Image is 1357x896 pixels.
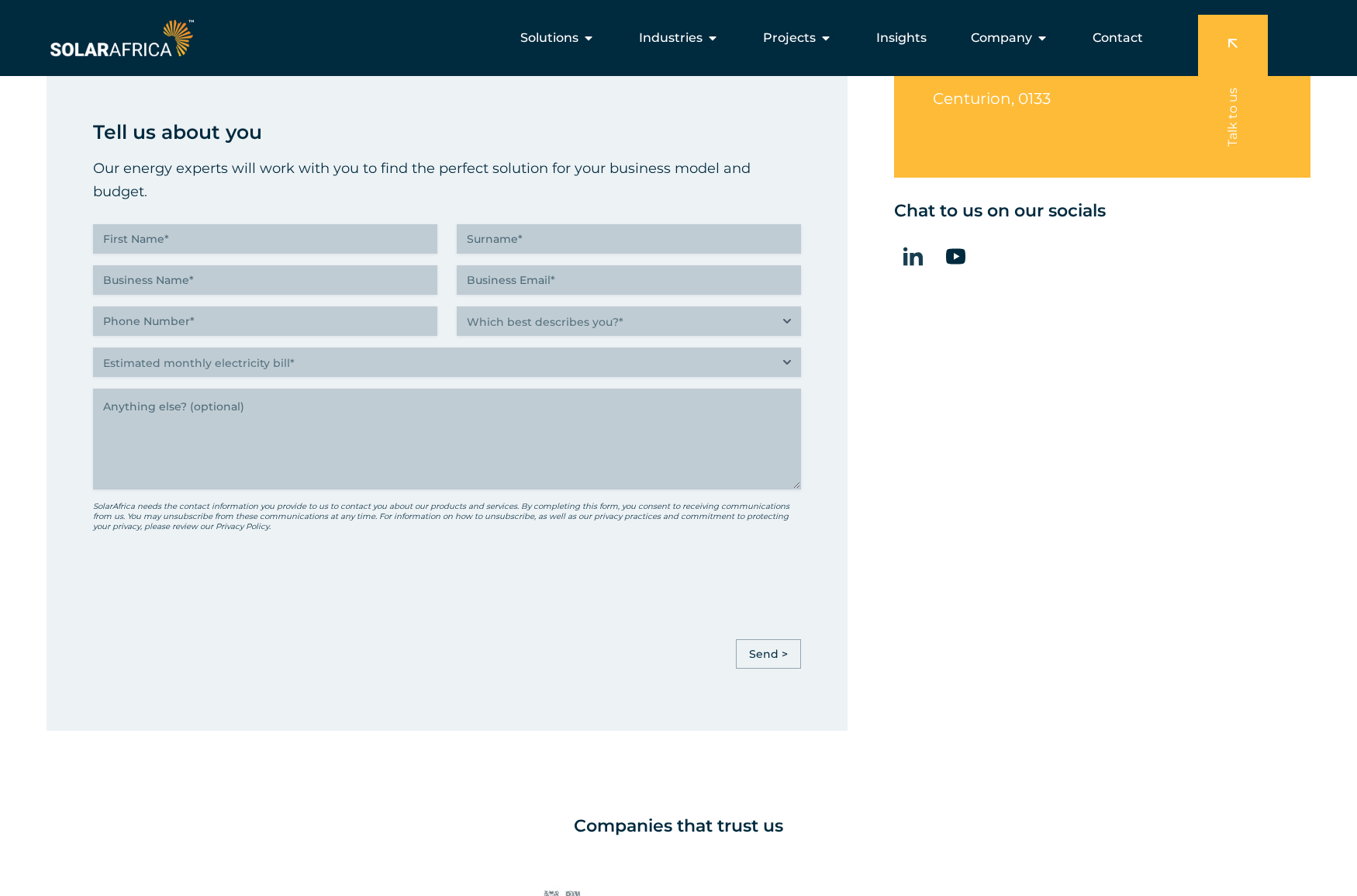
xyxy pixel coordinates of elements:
[1093,29,1143,47] a: Contact
[197,22,1155,54] nav: Menu
[93,116,801,147] p: Tell us about you
[93,157,801,203] p: Our energy experts will work with you to find the perfect solution for your business model and bu...
[197,22,1155,54] div: Menu Toggle
[93,552,329,613] iframe: reCAPTCHA
[93,306,437,336] input: Phone Number*
[763,29,816,47] span: Projects
[894,201,1310,221] h5: Chat to us on our socials
[971,29,1032,47] span: Company
[8,816,1349,836] h5: Companies that trust us
[639,29,703,47] span: Industries
[736,639,801,669] input: Send >
[520,29,578,47] span: Solutions
[457,265,801,295] input: Business Email*
[457,224,801,254] input: Surname*
[93,265,437,295] input: Business Name*
[93,224,437,254] input: First Name*
[93,501,801,531] p: SolarAfrica needs the contact information you provide to us to contact you about our products and...
[876,29,927,47] a: Insights
[933,89,1051,108] span: Centurion, 0133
